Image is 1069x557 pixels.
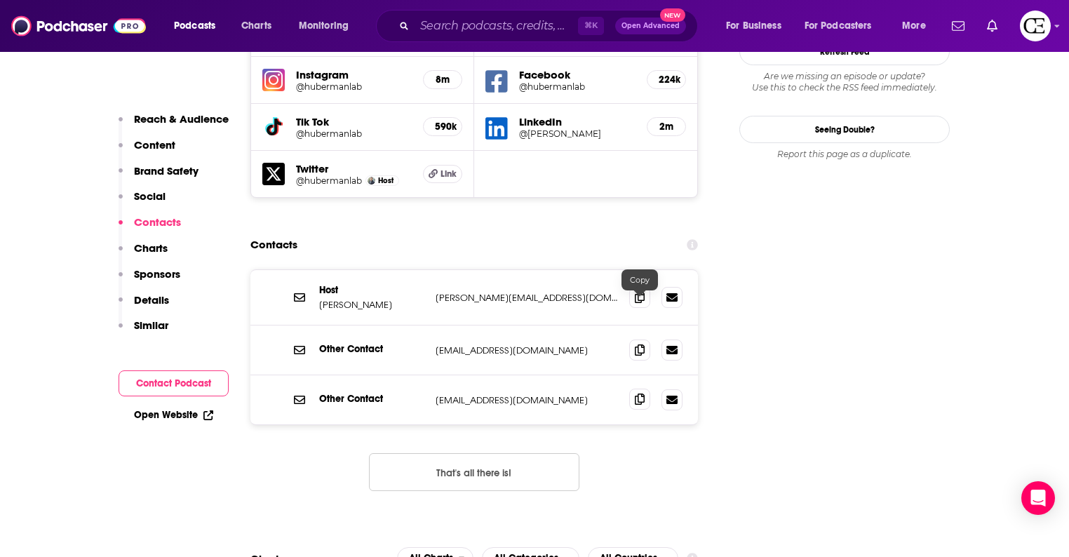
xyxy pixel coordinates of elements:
img: User Profile [1020,11,1051,41]
h5: 590k [435,121,450,133]
button: Nothing here. [369,453,579,491]
a: Charts [232,15,280,37]
div: Are we missing an episode or update? Use this to check the RSS feed immediately. [739,71,950,93]
span: Logged in as cozyearthaudio [1020,11,1051,41]
h5: 2m [659,121,674,133]
button: open menu [716,15,799,37]
input: Search podcasts, credits, & more... [415,15,578,37]
span: Link [441,168,457,180]
button: Brand Safety [119,164,199,190]
span: For Podcasters [805,16,872,36]
p: Social [134,189,166,203]
button: Show profile menu [1020,11,1051,41]
a: Link [423,165,462,183]
a: Seeing Double? [739,116,950,143]
span: New [660,8,685,22]
a: Show notifications dropdown [946,14,970,38]
button: Contact Podcast [119,370,229,396]
button: Charts [119,241,168,267]
p: [EMAIL_ADDRESS][DOMAIN_NAME] [436,344,618,356]
p: Reach & Audience [134,112,229,126]
p: Other Contact [319,393,424,405]
button: open menu [289,15,367,37]
span: Open Advanced [621,22,680,29]
p: Other Contact [319,343,424,355]
span: More [902,16,926,36]
p: Charts [134,241,168,255]
button: Sponsors [119,267,180,293]
h5: 224k [659,74,674,86]
a: @[PERSON_NAME] [519,128,636,139]
button: Similar [119,318,168,344]
span: For Business [726,16,781,36]
a: @hubermanlab [519,81,636,92]
div: Open Intercom Messenger [1021,481,1055,515]
span: ⌘ K [578,17,604,35]
button: open menu [892,15,943,37]
img: Dr. Andrew Huberman [368,177,375,184]
h5: Instagram [296,68,412,81]
a: Open Website [134,409,213,421]
h5: 8m [435,74,450,86]
span: Podcasts [174,16,215,36]
p: [PERSON_NAME][EMAIL_ADDRESS][DOMAIN_NAME] [436,292,618,304]
span: Monitoring [299,16,349,36]
a: Show notifications dropdown [981,14,1003,38]
button: Details [119,293,169,319]
button: Contacts [119,215,181,241]
p: Brand Safety [134,164,199,177]
button: Social [119,189,166,215]
h5: Tik Tok [296,115,412,128]
p: Contacts [134,215,181,229]
button: Reach & Audience [119,112,229,138]
h5: LinkedIn [519,115,636,128]
a: @hubermanlab [296,128,412,139]
p: Details [134,293,169,307]
p: Host [319,284,424,296]
p: [EMAIL_ADDRESS][DOMAIN_NAME] [436,394,618,406]
div: Report this page as a duplicate. [739,149,950,160]
p: Content [134,138,175,152]
img: iconImage [262,69,285,91]
a: @hubermanlab [296,81,412,92]
p: [PERSON_NAME] [319,299,424,311]
h5: Facebook [519,68,636,81]
button: Open AdvancedNew [615,18,686,34]
div: Search podcasts, credits, & more... [389,10,711,42]
button: open menu [164,15,234,37]
img: Podchaser - Follow, Share and Rate Podcasts [11,13,146,39]
a: @hubermanlab [296,175,362,186]
div: Copy [621,269,658,290]
p: Sponsors [134,267,180,281]
p: Similar [134,318,168,332]
h5: Twitter [296,162,412,175]
button: Content [119,138,175,164]
h2: Contacts [250,231,297,258]
span: Host [378,176,394,185]
span: Charts [241,16,271,36]
button: open menu [795,15,892,37]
